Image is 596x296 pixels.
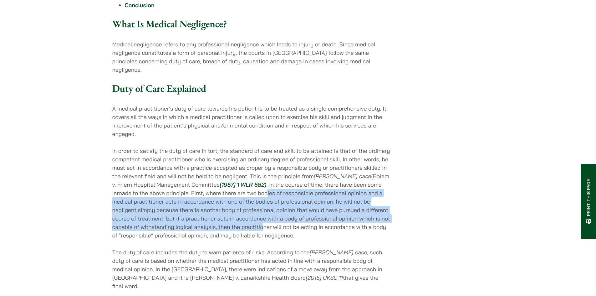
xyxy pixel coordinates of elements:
[220,181,266,188] a: [1957] 1 WLR 582)
[314,173,371,180] em: [PERSON_NAME] case
[125,2,155,9] a: Conclusion
[112,18,391,30] h3: What Is Medical Negligence?
[112,248,391,290] p: The duty of care includes the duty to warn patients of risks. According to the , such duty of car...
[112,40,391,74] p: Medical negligence refers to any professional negligence which leads to injury or death. Since me...
[112,82,206,95] strong: Duty of Care Explained
[306,274,343,281] em: [2015] UKSC 11
[112,147,391,240] p: In order to satisfy the duty of care in tort, the standard of care and skill to be attained is th...
[310,249,367,256] em: [PERSON_NAME] case
[112,104,391,138] p: A medical practitioner’s duty of care towards his patient is to be treated as a single comprehens...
